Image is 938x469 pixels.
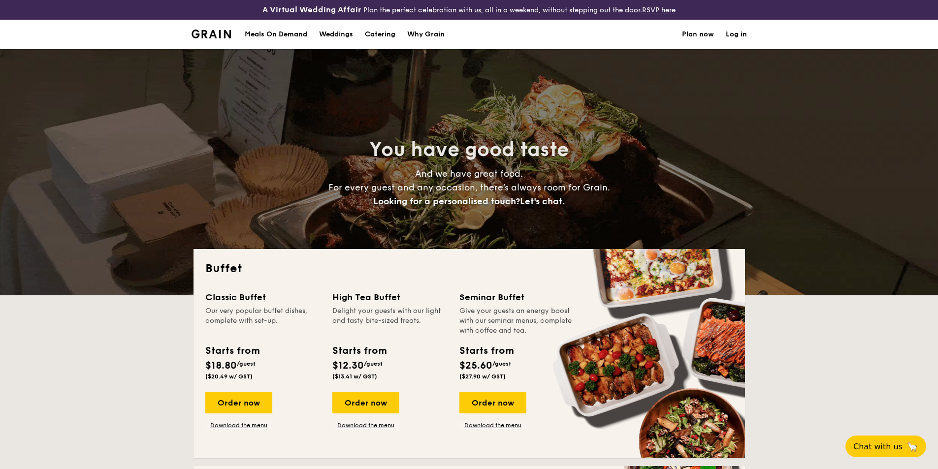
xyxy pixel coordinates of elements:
[332,344,386,358] div: Starts from
[642,6,676,14] a: RSVP here
[853,442,903,451] span: Chat with us
[359,20,401,49] a: Catering
[906,441,918,452] span: 🦙
[459,306,575,336] div: Give your guests an energy boost with our seminar menus, complete with coffee and tea.
[365,20,395,49] h1: Catering
[332,373,377,380] span: ($13.41 w/ GST)
[245,20,307,49] div: Meals On Demand
[364,360,383,367] span: /guest
[459,344,513,358] div: Starts from
[492,360,511,367] span: /guest
[192,30,231,38] img: Grain
[332,360,364,372] span: $12.30
[726,20,747,49] a: Log in
[205,421,272,429] a: Download the menu
[332,392,399,413] div: Order now
[313,20,359,49] a: Weddings
[205,373,253,380] span: ($20.49 w/ GST)
[332,306,448,336] div: Delight your guests with our light and tasty bite-sized treats.
[407,20,445,49] div: Why Grain
[319,20,353,49] div: Weddings
[192,30,231,38] a: Logotype
[205,392,272,413] div: Order now
[205,344,259,358] div: Starts from
[205,290,321,304] div: Classic Buffet
[332,290,448,304] div: High Tea Buffet
[262,4,361,16] h4: A Virtual Wedding Affair
[401,20,451,49] a: Why Grain
[682,20,714,49] a: Plan now
[328,168,610,207] span: And we have great food. For every guest and any occasion, there’s always room for Grain.
[239,20,313,49] a: Meals On Demand
[520,196,565,207] span: Let's chat.
[459,290,575,304] div: Seminar Buffet
[205,306,321,336] div: Our very popular buffet dishes, complete with set-up.
[237,360,256,367] span: /guest
[373,196,520,207] span: Looking for a personalised touch?
[186,4,753,16] div: Plan the perfect celebration with us, all in a weekend, without stepping out the door.
[845,436,926,457] button: Chat with us🦙
[369,138,569,161] span: You have good taste
[459,421,526,429] a: Download the menu
[205,360,237,372] span: $18.80
[459,392,526,413] div: Order now
[459,373,506,380] span: ($27.90 w/ GST)
[205,261,733,277] h2: Buffet
[459,360,492,372] span: $25.60
[332,421,399,429] a: Download the menu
